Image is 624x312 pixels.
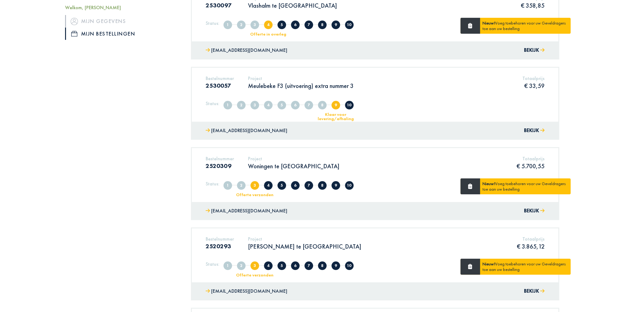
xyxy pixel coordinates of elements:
h5: Status: [206,181,219,187]
p: Woningen te [GEOGRAPHIC_DATA] [248,162,339,170]
h5: Status: [206,261,219,267]
h5: Status: [206,20,219,26]
span: Aangemaakt [223,181,232,190]
h5: Welkom, [PERSON_NAME] [65,5,182,10]
span: Klaar voor levering/afhaling [331,181,340,190]
h3: 2530057 [206,82,234,89]
span: Offerte goedgekeurd [291,101,300,109]
span: In nabehandeling [318,261,327,270]
span: Geleverd/afgehaald [345,21,354,29]
span: Offerte afgekeurd [277,261,286,270]
span: Geleverd/afgehaald [345,181,354,190]
span: Offerte goedgekeurd [291,21,300,29]
p: € 3.865,12 [517,242,545,250]
h5: Project [248,236,361,242]
span: Offerte in overleg [264,101,273,109]
span: Aangemaakt [223,101,232,109]
h5: Status: [206,101,219,106]
a: [EMAIL_ADDRESS][DOMAIN_NAME] [206,287,287,296]
h3: 2520293 [206,242,234,250]
span: In productie [304,101,313,109]
h5: Project [248,75,354,81]
h5: Bestelnummer [206,156,234,162]
p: [PERSON_NAME] te [GEOGRAPHIC_DATA] [248,242,361,250]
span: Offerte in overleg [264,181,273,190]
span: Offerte afgekeurd [277,181,286,190]
span: In productie [304,21,313,29]
span: Geleverd/afgehaald [345,261,354,270]
p: € 358,85 [521,2,545,10]
span: Offerte verzonden [250,181,259,190]
h5: Totaalprijs [522,75,545,81]
div: Voeg toebehoren voor uw Geveldragers toe aan uw bestelling [480,178,571,194]
span: Volledig [237,261,246,270]
span: In productie [304,181,313,190]
h5: Bestelnummer [206,236,234,242]
button: Bekijk [524,287,545,296]
button: Bekijk [524,207,545,215]
span: Volledig [237,21,246,29]
h3: 2520309 [206,162,234,169]
span: Offerte afgekeurd [277,101,286,109]
span: In nabehandeling [318,21,327,29]
span: Klaar voor levering/afhaling [331,101,340,109]
p: € 33,59 [522,82,545,90]
span: Offerte verzonden [250,101,259,109]
button: Bekijk [524,46,545,55]
a: iconMijn bestellingen [65,28,182,40]
h3: 2530097 [206,2,234,9]
span: Offerte afgekeurd [277,21,286,29]
a: [EMAIL_ADDRESS][DOMAIN_NAME] [206,126,287,135]
span: Offerte in overleg [264,261,273,270]
span: Offerte goedgekeurd [291,181,300,190]
strong: Nieuw! [483,20,495,26]
span: Offerte verzonden [250,261,259,270]
div: Klaar voor levering/afhaling [310,112,361,121]
div: Offerte in overleg [243,32,293,36]
div: Offerte verzonden [229,273,280,277]
a: [EMAIL_ADDRESS][DOMAIN_NAME] [206,207,287,215]
p: Meulebeke F3 (uitvoering) extra nummer 3 [248,82,354,90]
p: Vlashalm te [GEOGRAPHIC_DATA] [248,2,337,10]
span: In productie [304,261,313,270]
h5: Totaalprijs [517,156,545,162]
span: Volledig [237,101,246,109]
img: icon [71,17,78,25]
span: Aangemaakt [223,261,232,270]
div: Offerte verzonden [229,192,280,197]
span: Volledig [237,181,246,190]
span: Klaar voor levering/afhaling [331,261,340,270]
span: Aangemaakt [223,21,232,29]
span: Geleverd/afgehaald [345,101,354,109]
strong: Nieuw! [483,261,495,267]
span: Offerte goedgekeurd [291,261,300,270]
span: Offerte verzonden [250,21,259,29]
strong: Nieuw! [483,181,495,186]
h5: Totaalprijs [517,236,545,242]
h5: Project [248,156,339,162]
p: € 5.700,55 [517,162,545,170]
span: In nabehandeling [318,181,327,190]
a: [EMAIL_ADDRESS][DOMAIN_NAME] [206,46,287,55]
img: icon [71,31,77,36]
div: Voeg toebehoren voor uw Geveldragers toe aan uw bestelling [480,259,571,275]
a: iconMijn gegevens [65,15,182,27]
div: Voeg toebehoren voor uw Geveldragers toe aan uw bestelling [480,18,571,34]
span: Offerte in overleg [264,21,273,29]
span: Klaar voor levering/afhaling [331,21,340,29]
h5: Bestelnummer [206,75,234,81]
span: In nabehandeling [318,101,327,109]
button: Bekijk [524,126,545,135]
